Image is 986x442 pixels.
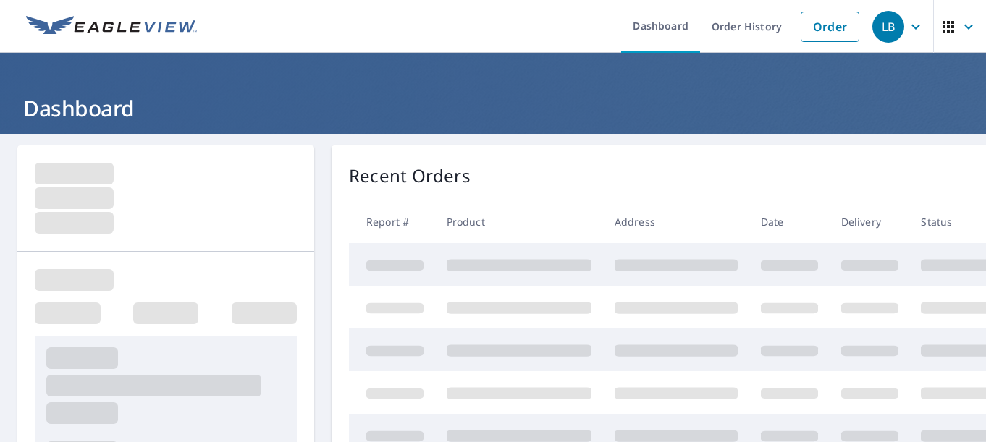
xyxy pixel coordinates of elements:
[26,16,197,38] img: EV Logo
[749,200,830,243] th: Date
[801,12,859,42] a: Order
[830,200,910,243] th: Delivery
[872,11,904,43] div: LB
[349,200,435,243] th: Report #
[435,200,603,243] th: Product
[17,93,969,123] h1: Dashboard
[349,163,471,189] p: Recent Orders
[603,200,749,243] th: Address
